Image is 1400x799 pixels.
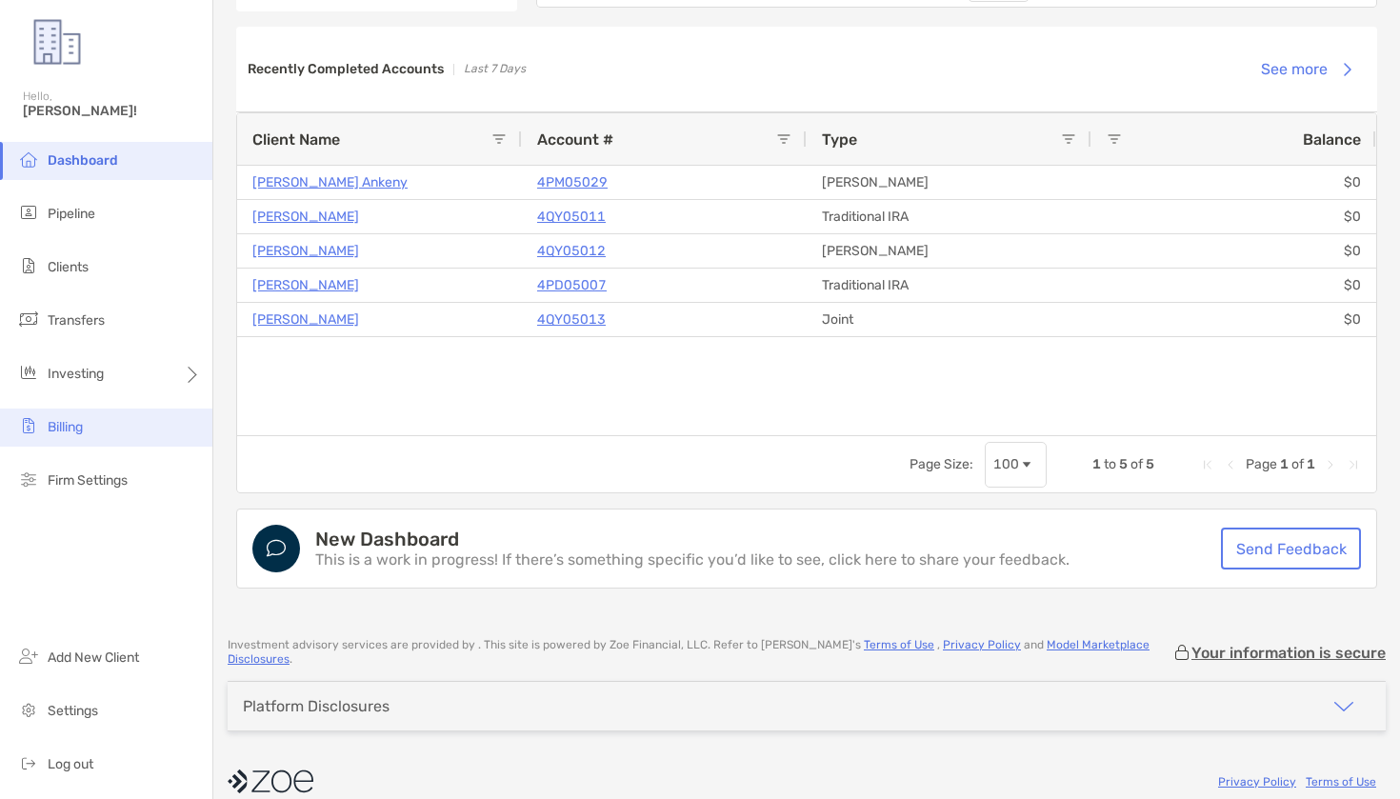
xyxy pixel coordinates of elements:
[1130,456,1143,472] span: of
[248,61,444,77] h3: Recently Completed Accounts
[943,638,1021,651] a: Privacy Policy
[48,206,95,222] span: Pipeline
[17,254,40,277] img: clients icon
[807,303,1091,336] div: Joint
[1223,457,1238,472] div: Previous Page
[17,645,40,668] img: add_new_client icon
[993,456,1019,472] div: 100
[1332,695,1355,718] img: icon arrow
[1280,456,1289,472] span: 1
[48,259,89,275] span: Clients
[252,205,359,229] a: [PERSON_NAME]
[1091,234,1376,268] div: $0
[1104,456,1116,472] span: to
[807,269,1091,302] div: Traditional IRA
[252,130,340,149] span: Client Name
[17,751,40,774] img: logout icon
[48,152,118,169] span: Dashboard
[252,308,359,331] a: [PERSON_NAME]
[17,148,40,170] img: dashboard icon
[1306,775,1376,789] a: Terms of Use
[537,130,613,149] span: Account #
[48,703,98,719] span: Settings
[1246,456,1277,472] span: Page
[17,414,40,437] img: billing icon
[537,239,606,263] a: 4QY05012
[1119,456,1128,472] span: 5
[23,103,201,119] span: [PERSON_NAME]!
[1291,456,1304,472] span: of
[1346,457,1361,472] div: Last Page
[228,638,1150,666] a: Model Marketplace Disclosures
[1218,775,1296,789] a: Privacy Policy
[252,239,359,263] a: [PERSON_NAME]
[1200,457,1215,472] div: First Page
[464,57,526,81] p: Last 7 Days
[315,529,1070,549] h4: New Dashboard
[537,308,606,331] a: 4QY05013
[537,205,606,229] a: 4QY05011
[807,234,1091,268] div: [PERSON_NAME]
[17,361,40,384] img: investing icon
[17,308,40,330] img: transfers icon
[822,130,857,149] span: Type
[1092,456,1101,472] span: 1
[807,200,1091,233] div: Traditional IRA
[537,273,607,297] a: 4PD05007
[48,419,83,435] span: Billing
[1323,457,1338,472] div: Next Page
[1146,456,1154,472] span: 5
[807,166,1091,199] div: [PERSON_NAME]
[1303,130,1361,149] span: Balance
[1246,49,1366,90] button: See more
[48,312,105,329] span: Transfers
[1221,528,1361,569] a: Send Feedback
[252,170,408,194] a: [PERSON_NAME] Ankeny
[48,366,104,382] span: Investing
[315,552,1070,568] p: This is a work in progress! If there’s something specific you’d like to see, click here to share ...
[23,8,91,76] img: Zoe Logo
[864,638,934,651] a: Terms of Use
[1091,166,1376,199] div: $0
[243,697,390,715] div: Platform Disclosures
[1091,200,1376,233] div: $0
[1191,644,1386,662] p: Your information is secure
[17,468,40,490] img: firm-settings icon
[48,472,128,489] span: Firm Settings
[17,201,40,224] img: pipeline icon
[985,442,1047,488] div: Page Size
[1091,303,1376,336] div: $0
[252,273,359,297] a: [PERSON_NAME]
[1307,456,1315,472] span: 1
[48,756,93,772] span: Log out
[48,649,139,666] span: Add New Client
[17,698,40,721] img: settings icon
[537,170,608,194] a: 4PM05029
[1091,269,1376,302] div: $0
[910,456,973,472] div: Page Size:
[228,638,1172,667] p: Investment advisory services are provided by . This site is powered by Zoe Financial, LLC. Refer ...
